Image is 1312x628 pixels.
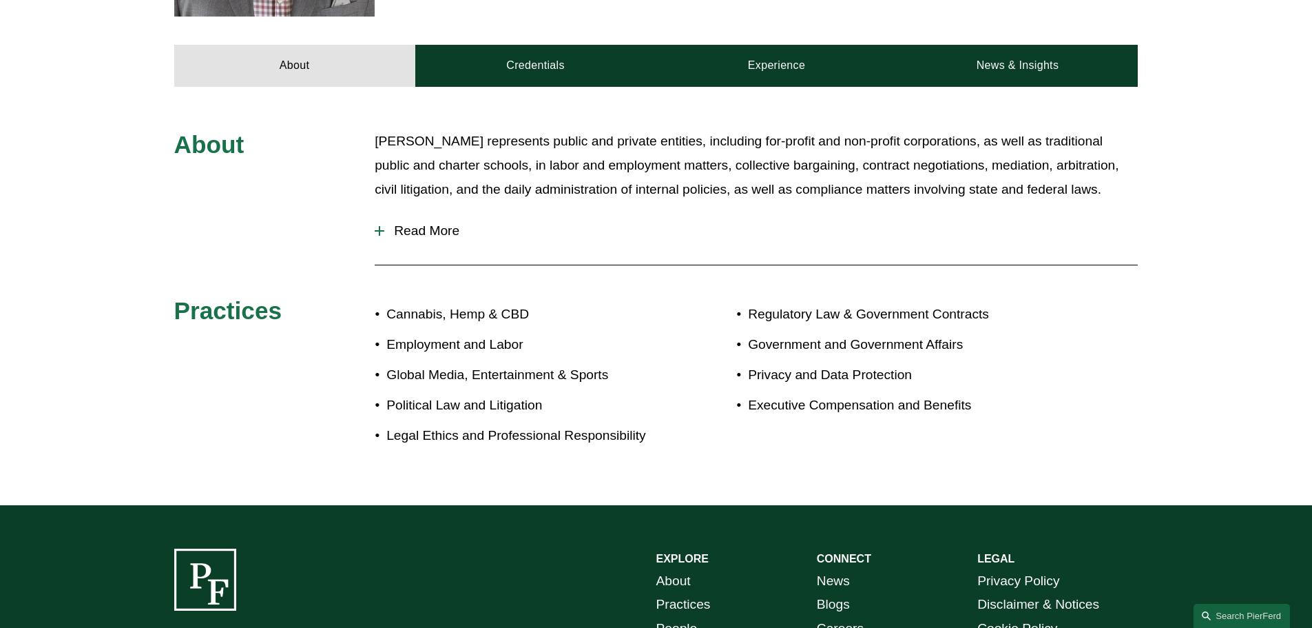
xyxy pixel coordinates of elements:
[656,569,691,594] a: About
[748,394,1058,418] p: Executive Compensation and Benefits
[656,593,711,617] a: Practices
[977,569,1059,594] a: Privacy Policy
[977,593,1099,617] a: Disclaimer & Notices
[386,303,656,327] p: Cannabis, Hemp & CBD
[817,553,871,565] strong: CONNECT
[817,593,850,617] a: Blogs
[384,223,1138,239] span: Read More
[656,553,709,565] strong: EXPLORE
[386,363,656,387] p: Global Media, Entertainment & Sports
[748,333,1058,357] p: Government and Government Affairs
[174,131,244,158] span: About
[1194,604,1290,628] a: Search this site
[415,45,656,86] a: Credentials
[977,553,1014,565] strong: LEGAL
[656,45,897,86] a: Experience
[386,424,656,448] p: Legal Ethics and Professional Responsibility
[817,569,850,594] a: News
[748,363,1058,387] p: Privacy and Data Protection
[897,45,1138,86] a: News & Insights
[386,333,656,357] p: Employment and Labor
[375,213,1138,249] button: Read More
[174,45,415,86] a: About
[748,303,1058,327] p: Regulatory Law & Government Contracts
[375,130,1138,201] p: [PERSON_NAME] represents public and private entities, including for-profit and non-profit corpora...
[174,297,282,324] span: Practices
[386,394,656,418] p: Political Law and Litigation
